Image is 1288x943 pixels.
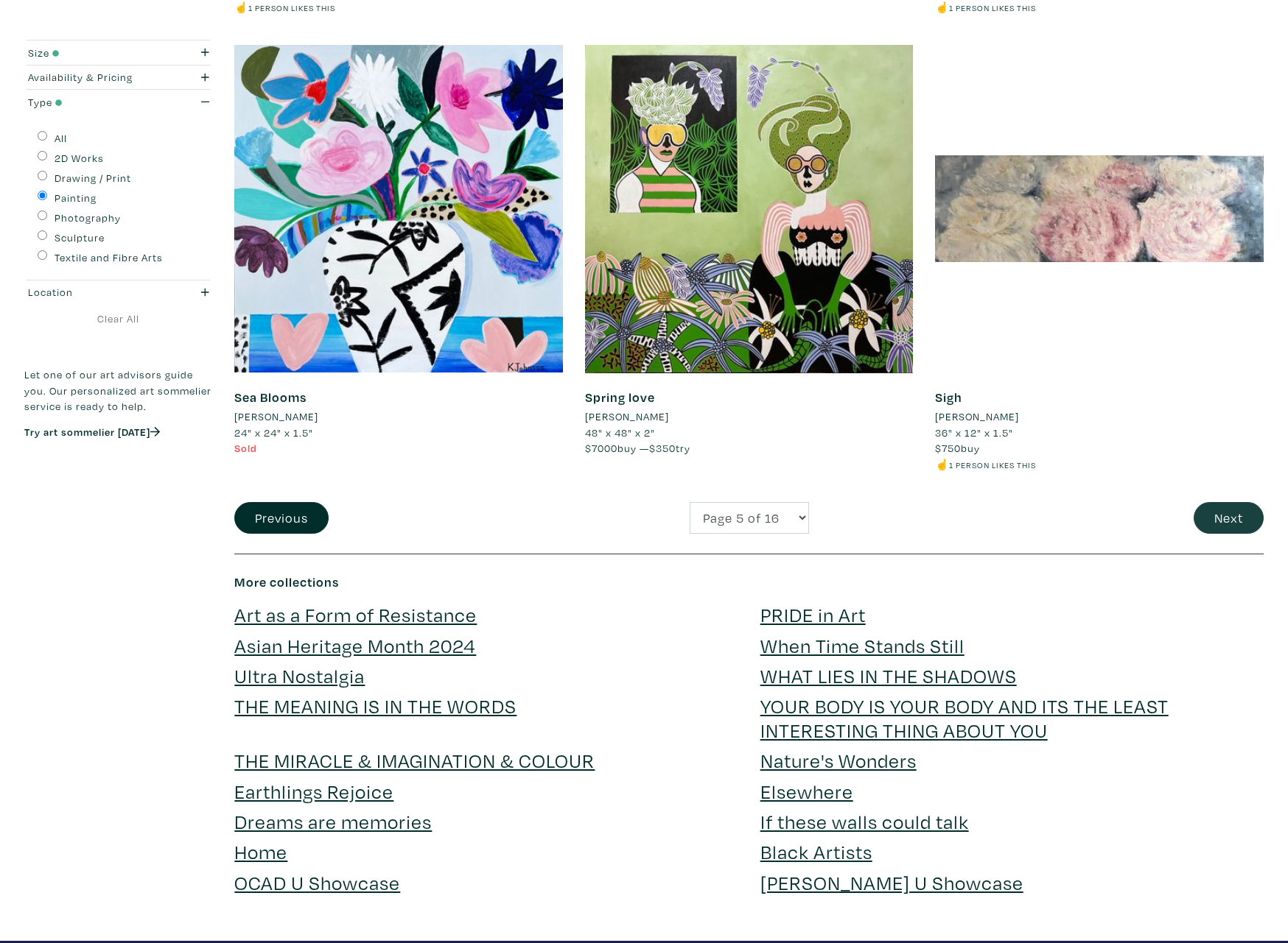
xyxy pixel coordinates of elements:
a: PRIDE in Art [760,601,866,627]
a: Try art sommelier [DATE] [24,425,160,439]
a: Black Artists [760,838,872,864]
span: $350 [649,441,676,455]
li: [PERSON_NAME] [234,409,318,425]
a: WHAT LIES IN THE SHADOWS [760,663,1017,688]
span: Sold [234,441,257,455]
span: 24" x 24" x 1.5" [234,425,313,439]
a: Sea Blooms [234,389,307,406]
a: Spring love [585,389,655,406]
button: Next [1194,502,1264,534]
li: [PERSON_NAME] [935,409,1019,425]
a: [PERSON_NAME] [585,409,914,425]
a: [PERSON_NAME] [935,409,1264,425]
div: Size [28,45,158,61]
button: Type [24,90,212,114]
label: Photography [55,210,121,226]
span: 36" x 12" x 1.5" [935,425,1013,439]
span: $7000 [585,441,617,455]
a: If these walls could talk [760,808,969,834]
div: Location [28,284,158,300]
label: All [55,130,67,146]
a: Ultra Nostalgia [234,663,365,688]
button: Previous [234,502,329,534]
a: Asian Heritage Month 2024 [234,632,476,658]
a: [PERSON_NAME] [234,409,563,425]
label: 2D Works [55,150,104,166]
a: THE MEANING IS IN THE WORDS [234,693,517,718]
div: Type [28,94,158,110]
iframe: Customer reviews powered by Trustpilot [24,454,212,485]
a: When Time Stands Still [760,632,965,658]
small: 1 person likes this [949,459,1036,470]
label: Textile and Fibre Arts [55,250,163,266]
a: Home [234,838,287,864]
a: Dreams are memories [234,808,432,834]
label: Drawing / Print [55,170,131,186]
a: Art as a Form of Resistance [234,601,477,627]
a: OCAD U Showcase [234,869,400,895]
a: Elsewhere [760,778,853,804]
label: Painting [55,190,97,206]
span: buy — try [585,441,690,455]
span: buy [935,441,980,455]
div: Availability & Pricing [28,69,158,85]
p: Let one of our art advisors guide you. Our personalized art sommelier service is ready to help. [24,367,212,414]
span: 48" x 48" x 2" [585,425,655,439]
small: 1 person likes this [949,2,1036,13]
a: Nature's Wonders [760,747,917,773]
a: Sigh [935,389,962,406]
button: Availability & Pricing [24,66,212,90]
small: 1 person likes this [248,2,335,13]
a: [PERSON_NAME] U Showcase [760,869,1023,895]
a: THE MIRACLE & IMAGINATION & COLOUR [234,747,595,773]
a: Earthlings Rejoice [234,778,393,804]
h6: More collections [234,574,1264,590]
a: Clear All [24,311,212,327]
li: [PERSON_NAME] [585,409,669,425]
li: ☝️ [935,456,1264,473]
button: Location [24,280,212,305]
label: Sculpture [55,230,105,246]
a: YOUR BODY IS YOUR BODY AND ITS THE LEAST INTERESTING THING ABOUT YOU [760,693,1169,742]
span: $750 [935,441,961,455]
button: Size [24,40,212,65]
